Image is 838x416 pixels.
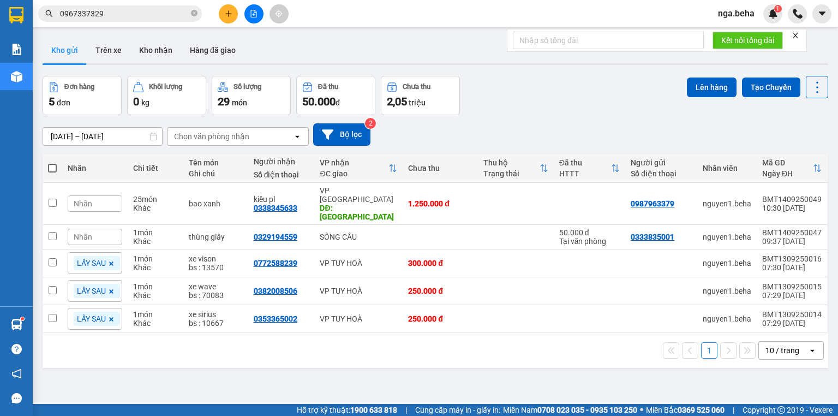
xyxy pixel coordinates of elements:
[559,158,612,167] div: Đã thu
[191,9,197,19] span: close-circle
[219,4,238,23] button: plus
[133,195,178,204] div: 25 món
[77,286,106,296] span: LẤY SAU
[270,4,289,23] button: aim
[808,346,817,355] svg: open
[631,199,674,208] div: 0987963379
[11,369,22,379] span: notification
[254,170,309,179] div: Số điện thoại
[336,98,340,107] span: đ
[60,8,189,20] input: Tìm tên, số ĐT hoặc mã đơn
[387,95,407,108] span: 2,05
[812,4,831,23] button: caret-down
[765,345,799,356] div: 10 / trang
[254,287,297,295] div: 0382008506
[703,233,751,241] div: nguyen1.beha
[701,342,717,359] button: 1
[409,98,426,107] span: triệu
[320,204,397,221] div: DĐ: phú lâm
[133,164,178,173] div: Chi tiết
[133,254,178,263] div: 1 món
[478,154,553,183] th: Toggle SortBy
[189,158,243,167] div: Tên món
[350,406,397,414] strong: 1900 633 818
[762,169,813,178] div: Ngày ĐH
[68,164,122,173] div: Nhãn
[703,199,751,208] div: nguyen1.beha
[141,98,149,107] span: kg
[777,406,785,414] span: copyright
[133,291,178,300] div: Khác
[762,291,822,300] div: 07:29 [DATE]
[57,98,70,107] span: đơn
[631,169,692,178] div: Số điện thoại
[762,263,822,272] div: 07:30 [DATE]
[74,199,92,208] span: Nhãn
[133,263,178,272] div: Khác
[320,186,397,204] div: VP [GEOGRAPHIC_DATA]
[408,287,472,295] div: 250.000 đ
[793,9,803,19] img: phone-icon
[189,291,243,300] div: bs : 70083
[768,9,778,19] img: icon-new-feature
[403,83,430,91] div: Chưa thu
[313,123,370,146] button: Bộ lọc
[742,78,800,97] button: Tạo Chuyến
[314,154,403,183] th: Toggle SortBy
[181,37,244,63] button: Hàng đã giao
[792,32,799,39] span: close
[646,404,725,416] span: Miền Bắc
[320,233,397,241] div: SÔNG CẦU
[554,154,626,183] th: Toggle SortBy
[11,393,22,403] span: message
[293,132,302,141] svg: open
[559,169,612,178] div: HTTT
[87,37,130,63] button: Trên xe
[189,310,243,319] div: xe sirius
[733,404,734,416] span: |
[762,282,822,291] div: BMT1309250015
[11,71,22,82] img: warehouse-icon
[762,310,822,319] div: BMT1309250014
[133,237,178,246] div: Khác
[774,5,782,13] sup: 1
[43,76,122,115] button: Đơn hàng5đơn
[408,164,472,173] div: Chưa thu
[133,204,178,212] div: Khác
[189,199,243,208] div: bao xanh
[302,95,336,108] span: 50.000
[381,76,460,115] button: Chưa thu2,05 triệu
[189,233,243,241] div: thùng giấy
[318,83,338,91] div: Đã thu
[559,237,620,246] div: Tại văn phòng
[254,259,297,268] div: 0772588239
[408,314,472,323] div: 250.000 đ
[250,10,258,17] span: file-add
[254,204,297,212] div: 0338345633
[320,169,388,178] div: ĐC giao
[77,258,106,268] span: LẤY SAU
[189,282,243,291] div: xe wave
[11,344,22,354] span: question-circle
[64,83,94,91] div: Đơn hàng
[43,128,162,145] input: Select a date range.
[320,314,397,323] div: VP TUY HOÀ
[297,404,397,416] span: Hỗ trợ kỹ thuật:
[189,169,243,178] div: Ghi chú
[218,95,230,108] span: 29
[232,98,247,107] span: món
[513,32,704,49] input: Nhập số tổng đài
[244,4,264,23] button: file-add
[365,118,376,129] sup: 2
[45,10,53,17] span: search
[483,169,539,178] div: Trạng thái
[762,228,822,237] div: BMT1409250047
[721,34,774,46] span: Kết nối tổng đài
[320,259,397,268] div: VP TUY HOÀ
[703,314,751,323] div: nguyen1.beha
[640,408,643,412] span: ⚪️
[817,9,827,19] span: caret-down
[212,76,291,115] button: Số lượng29món
[713,32,783,49] button: Kết nối tổng đài
[43,37,87,63] button: Kho gửi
